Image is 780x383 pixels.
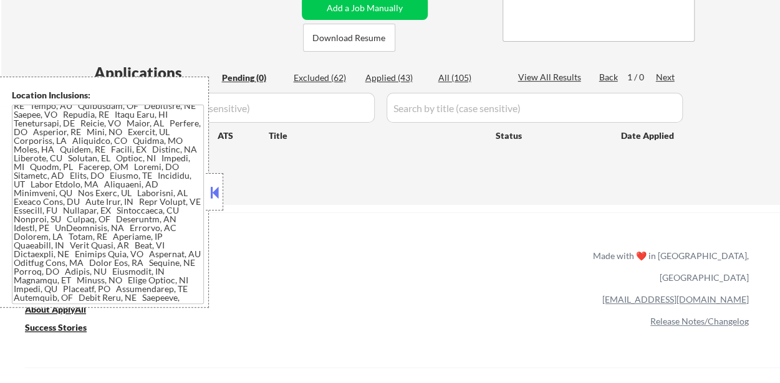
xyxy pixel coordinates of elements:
u: Success Stories [25,322,87,333]
div: Location Inclusions: [12,89,204,102]
div: 1 / 0 [627,71,656,83]
button: Download Resume [303,24,395,52]
a: Release Notes/Changelog [650,316,749,326]
a: About ApplyAll [25,303,104,318]
div: Status [496,124,603,146]
u: About ApplyAll [25,304,86,314]
div: Applied (43) [365,72,428,84]
div: View All Results [518,71,585,83]
div: Applications [94,65,218,80]
div: Next [656,71,676,83]
div: Back [599,71,619,83]
div: Title [269,130,484,142]
a: Success Stories [25,321,104,336]
div: Excluded (62) [294,72,356,84]
div: All (105) [438,72,501,84]
a: [EMAIL_ADDRESS][DOMAIN_NAME] [602,294,749,305]
div: Pending (0) [222,72,284,84]
div: ATS [218,130,269,142]
div: Made with ❤️ in [GEOGRAPHIC_DATA], [GEOGRAPHIC_DATA] [588,245,749,288]
input: Search by company (case sensitive) [94,93,375,123]
div: Date Applied [621,130,676,142]
input: Search by title (case sensitive) [387,93,683,123]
